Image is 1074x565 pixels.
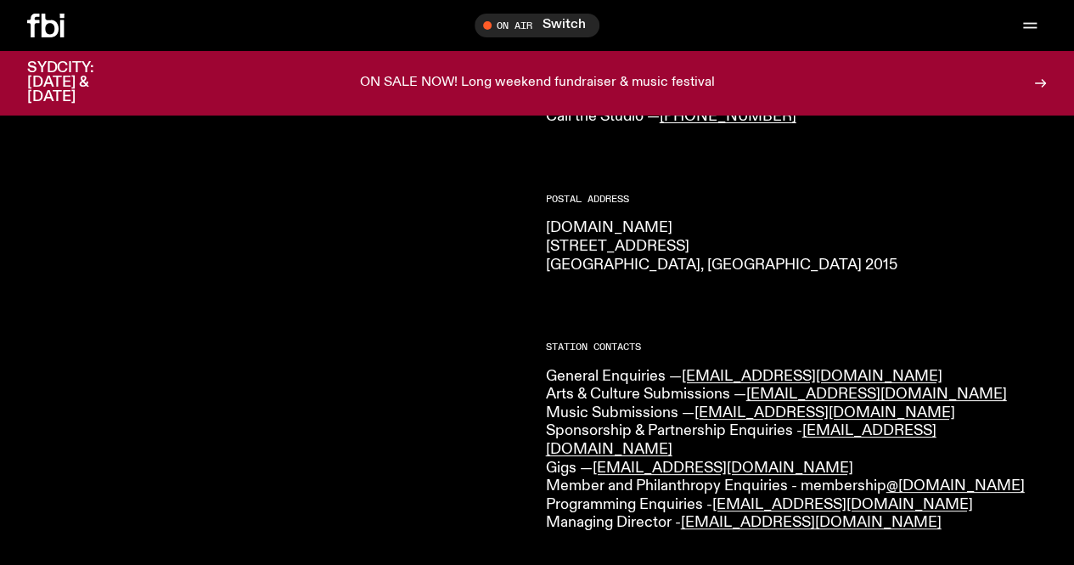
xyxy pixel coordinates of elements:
[682,369,942,384] a: [EMAIL_ADDRESS][DOMAIN_NAME]
[546,219,1048,274] p: [DOMAIN_NAME] [STREET_ADDRESS] [GEOGRAPHIC_DATA], [GEOGRAPHIC_DATA] 2015
[746,387,1007,402] a: [EMAIL_ADDRESS][DOMAIN_NAME]
[546,423,936,457] a: [EMAIL_ADDRESS][DOMAIN_NAME]
[475,14,599,37] button: On AirSwitch
[27,61,136,105] h3: SYDCITY: [DATE] & [DATE]
[660,109,796,124] a: [PHONE_NUMBER]
[546,368,1048,533] p: General Enquiries — Arts & Culture Submissions — Music Submissions — Sponsorship & Partnership En...
[546,342,1048,352] h2: Station Contacts
[886,478,1025,494] a: @[DOMAIN_NAME]
[593,460,853,476] a: [EMAIL_ADDRESS][DOMAIN_NAME]
[360,76,715,91] p: ON SALE NOW! Long weekend fundraiser & music festival
[712,497,973,512] a: [EMAIL_ADDRESS][DOMAIN_NAME]
[694,405,955,421] a: [EMAIL_ADDRESS][DOMAIN_NAME]
[681,515,942,530] a: [EMAIL_ADDRESS][DOMAIN_NAME]
[546,195,1048,204] h2: Postal Address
